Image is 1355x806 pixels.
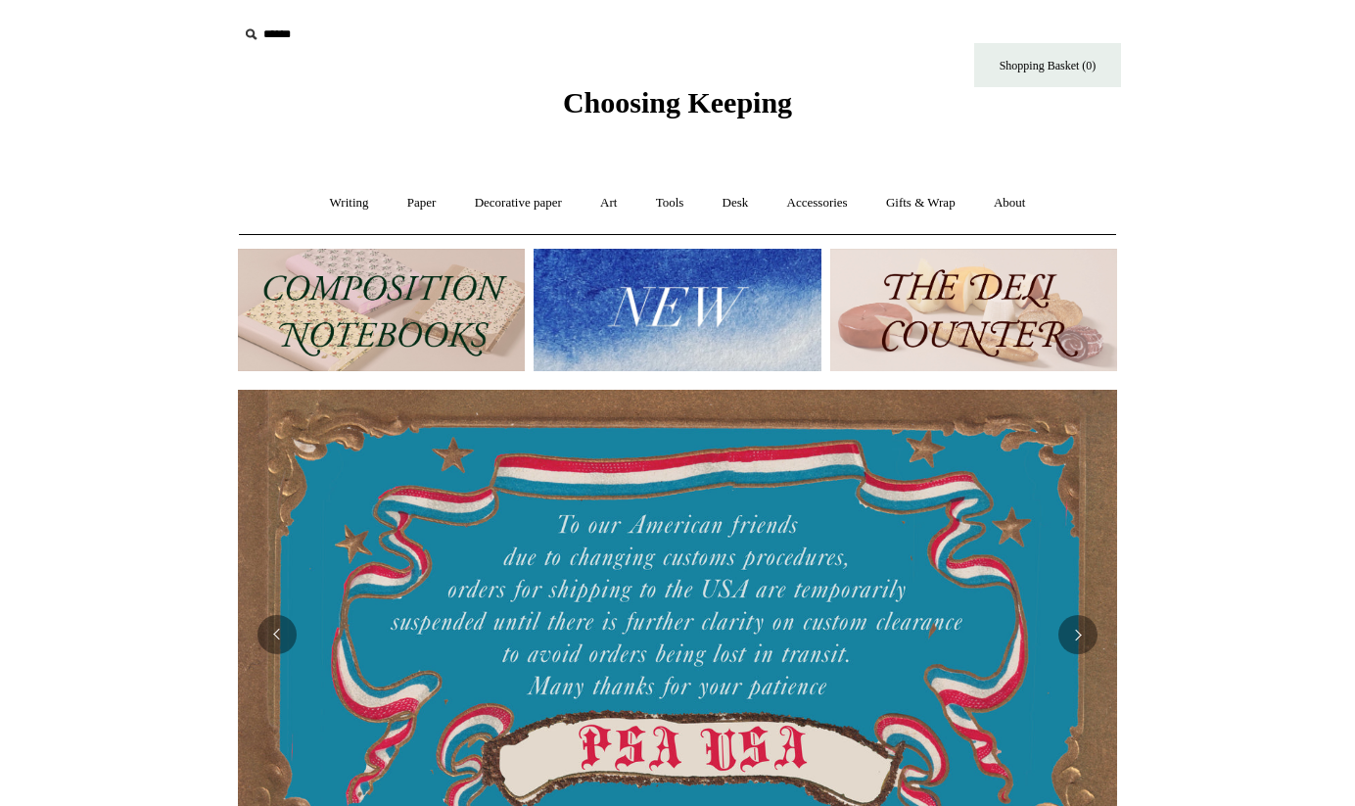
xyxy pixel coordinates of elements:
[770,177,865,229] a: Accessories
[238,249,525,371] img: 202302 Composition ledgers.jpg__PID:69722ee6-fa44-49dd-a067-31375e5d54ec
[257,615,297,654] button: Previous
[583,177,634,229] a: Art
[457,177,580,229] a: Decorative paper
[974,43,1121,87] a: Shopping Basket (0)
[638,177,702,229] a: Tools
[868,177,973,229] a: Gifts & Wrap
[705,177,767,229] a: Desk
[563,102,792,116] a: Choosing Keeping
[563,86,792,119] span: Choosing Keeping
[534,249,820,371] img: New.jpg__PID:f73bdf93-380a-4a35-bcfe-7823039498e1
[830,249,1117,371] img: The Deli Counter
[312,177,387,229] a: Writing
[1058,615,1098,654] button: Next
[976,177,1044,229] a: About
[390,177,454,229] a: Paper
